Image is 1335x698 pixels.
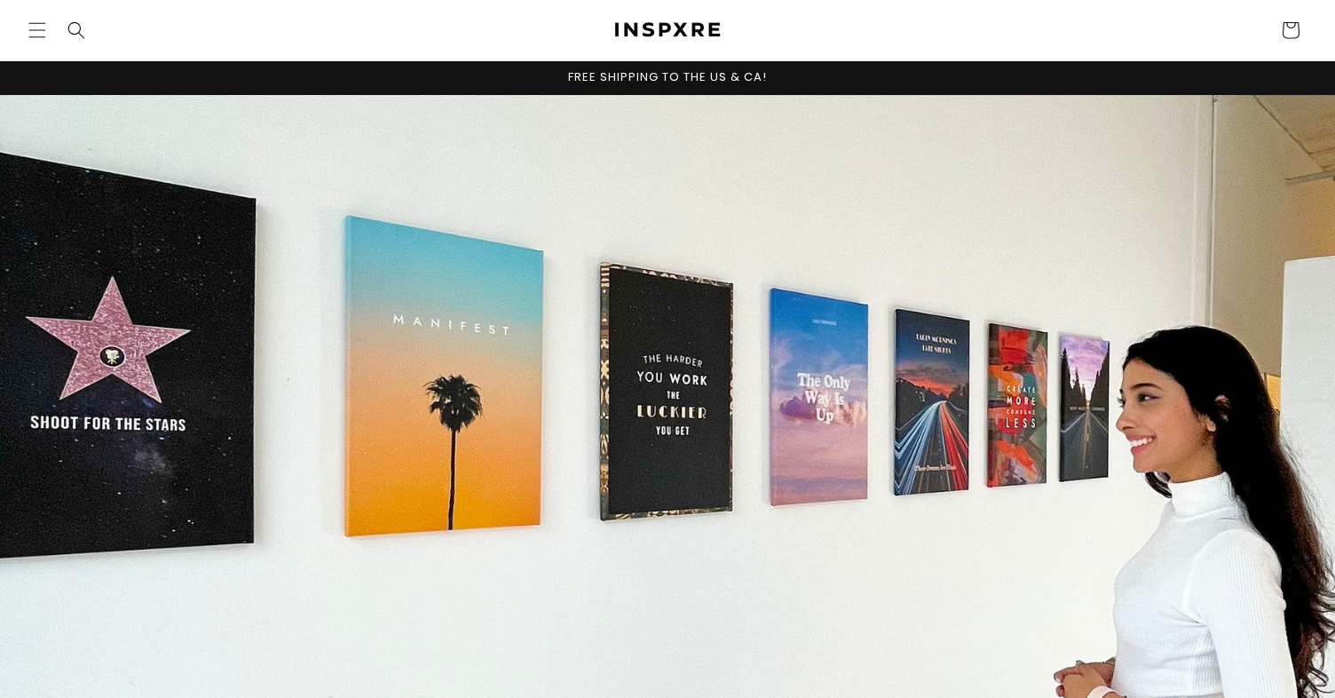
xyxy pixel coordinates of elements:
div: Announcement [28,61,1307,95]
img: INSPXRE [605,20,730,41]
span: FREE SHIPPING TO THE US & CA! [568,68,767,85]
summary: Search [57,11,96,50]
a: INSPXRE [599,13,737,48]
summary: Menu [18,11,57,50]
